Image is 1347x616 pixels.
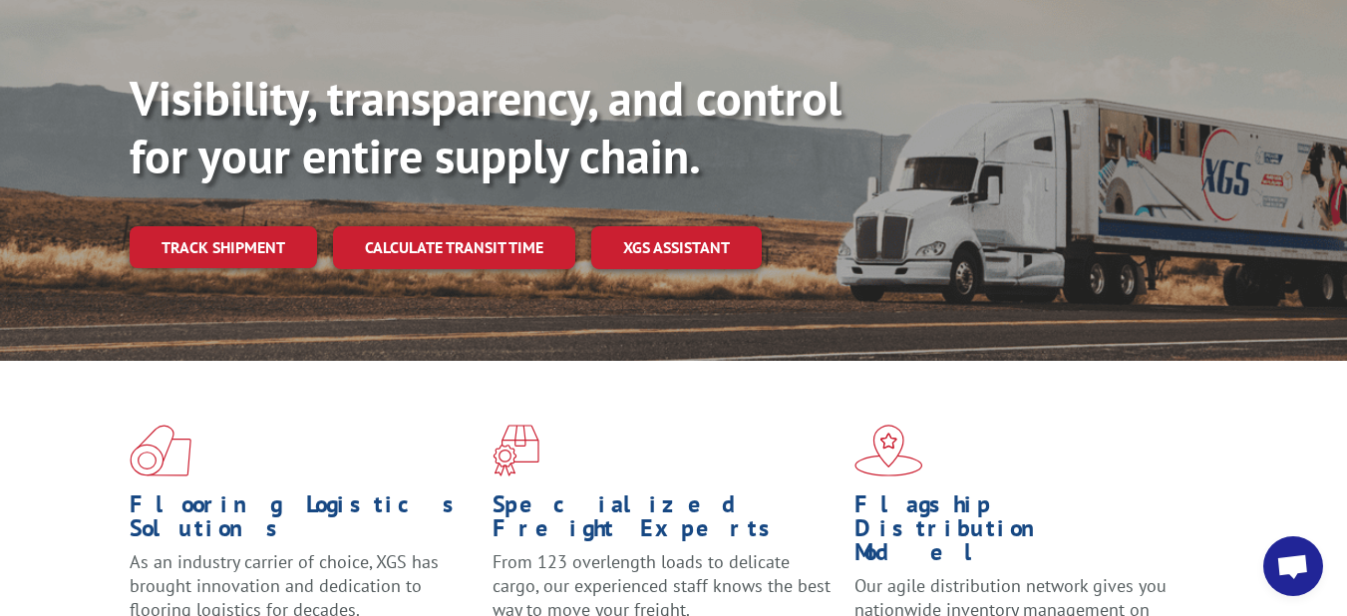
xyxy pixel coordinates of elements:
[130,67,842,186] b: Visibility, transparency, and control for your entire supply chain.
[333,226,575,269] a: Calculate transit time
[493,492,841,550] h1: Specialized Freight Experts
[130,425,191,476] img: xgs-icon-total-supply-chain-intelligence-red
[854,425,923,476] img: xgs-icon-flagship-distribution-model-red
[130,226,317,268] a: Track shipment
[591,226,762,269] a: XGS ASSISTANT
[130,492,478,550] h1: Flooring Logistics Solutions
[493,425,539,476] img: xgs-icon-focused-on-flooring-red
[1263,536,1323,596] a: Open chat
[854,492,1202,574] h1: Flagship Distribution Model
